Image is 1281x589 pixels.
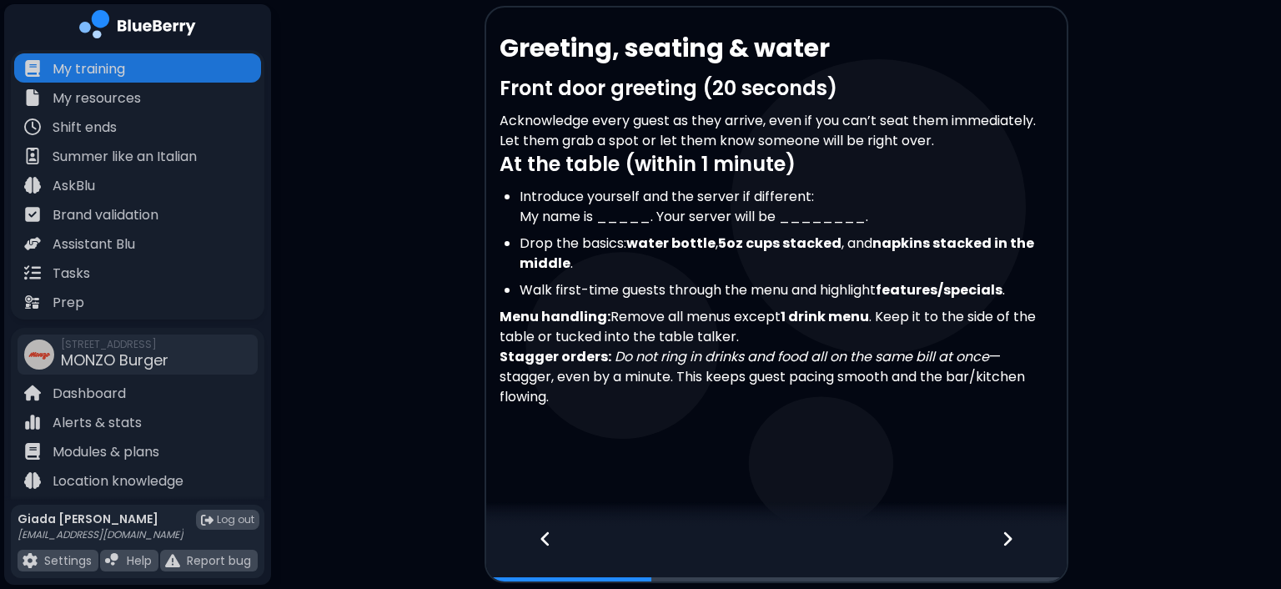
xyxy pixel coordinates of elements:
[53,471,183,491] p: Location knowledge
[500,151,1053,177] h3: At the table (within 1 minute)
[18,511,183,526] p: Giada [PERSON_NAME]
[500,111,1053,151] p: Acknowledge every guest as they arrive, even if you can’t seat them immediately. Let them grab a ...
[24,264,41,281] img: file icon
[520,187,1053,227] li: Introduce yourself and the server if different:
[53,293,84,313] p: Prep
[53,442,159,462] p: Modules & plans
[53,176,95,196] p: AskBlu
[615,347,989,366] em: Do not ring in drinks and food all on the same bill at once
[718,234,841,253] strong: 5oz cups stacked
[187,553,251,568] p: Report bug
[61,350,168,370] span: MONZO Burger
[520,234,1053,274] li: Drop the basics: , , and .
[500,307,1053,347] div: Remove all menus except . Keep it to the side of the table or tucked into the table talker.
[24,118,41,135] img: file icon
[24,89,41,106] img: file icon
[24,414,41,430] img: file icon
[105,553,120,568] img: file icon
[24,60,41,77] img: file icon
[24,472,41,489] img: file icon
[53,205,158,225] p: Brand validation
[53,118,117,138] p: Shift ends
[79,10,196,44] img: company logo
[781,307,869,326] strong: 1 drink menu
[53,413,142,433] p: Alerts & stats
[24,177,41,194] img: file icon
[53,59,125,79] p: My training
[24,235,41,252] img: file icon
[500,307,610,326] strong: Menu handling:
[24,148,41,164] img: file icon
[53,264,90,284] p: Tasks
[876,280,1002,300] strong: features/specials
[201,514,213,526] img: logout
[53,147,197,167] p: Summer like an Italian
[53,88,141,108] p: My resources
[500,33,1053,63] h2: Greeting, seating & water
[24,294,41,310] img: file icon
[24,443,41,460] img: file icon
[61,338,168,351] span: [STREET_ADDRESS]
[44,553,92,568] p: Settings
[500,75,1053,101] h3: Front door greeting (20 seconds)
[217,513,254,526] span: Log out
[626,234,716,253] strong: water bottle
[500,347,611,366] strong: Stagger orders:
[520,280,1053,300] li: Walk first-time guests through the menu and highlight .
[53,384,126,404] p: Dashboard
[520,234,1034,273] strong: napkins stacked in the middle
[23,553,38,568] img: file icon
[53,234,135,254] p: Assistant Blu
[520,207,1053,227] blockquote: My name is _____. Your server will be ________.
[24,340,54,370] img: company thumbnail
[24,385,41,401] img: file icon
[500,347,1053,407] div: —stagger, even by a minute. This keeps guest pacing smooth and the bar/kitchen flowing.
[127,553,152,568] p: Help
[165,553,180,568] img: file icon
[18,528,183,541] p: [EMAIL_ADDRESS][DOMAIN_NAME]
[24,206,41,223] img: file icon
